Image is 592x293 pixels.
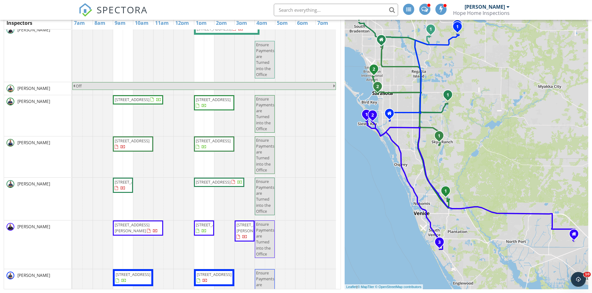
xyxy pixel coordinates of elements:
[439,135,443,139] div: 10394 Morning Mist Ln 4132, Sarasota, FL 34241
[16,272,51,278] span: [PERSON_NAME]
[438,240,441,245] i: 3
[256,42,274,77] span: Ensure Payments are Turned into the Office
[7,139,14,147] img: chris.jpg
[444,189,447,193] i: 1
[72,18,86,28] a: 7am
[79,8,148,21] a: SPECTORA
[16,27,51,33] span: [PERSON_NAME]
[196,222,231,228] span: [STREET_ADDRESS]
[357,285,374,289] a: © MapTiler
[376,85,379,89] i: 2
[7,20,32,26] span: Inspectors
[366,114,370,118] div: 11 Sandy Cove Rd 8F, Siesta Key, FL 34242
[197,26,232,32] span: [STREET_ADDRESS]
[429,27,432,32] i: 1
[214,18,228,28] a: 2pm
[115,138,149,144] span: [STREET_ADDRESS]
[274,4,398,16] input: Search everything...
[256,137,274,173] span: Ensure Payments are Turned into the Office
[7,223,14,231] img: jerry.jpg
[448,95,452,98] div: 4636 Motif Ter, Sarasota, FL 34240
[76,83,82,89] span: Off
[7,272,14,279] img: william.png
[381,39,385,43] div: 6497 Parkland Dr Unit F, Sarasota FL 34243
[256,96,274,131] span: Ensure Payments are Turned into the Office
[196,138,231,144] span: [STREET_ADDRESS]
[439,242,443,246] div: 5635 Stephens Rd, Venice, FL 34293
[465,4,505,10] div: [PERSON_NAME]
[236,222,271,233] span: [STREET_ADDRESS][PERSON_NAME]
[296,18,310,28] a: 6pm
[97,3,148,16] span: SPECTORA
[346,285,356,289] a: Leaflet
[196,179,231,185] span: [STREET_ADDRESS]
[255,18,269,28] a: 4pm
[16,140,51,146] span: [PERSON_NAME]
[7,85,14,92] img: eric.jpg
[235,18,249,28] a: 3pm
[456,25,459,29] i: 1
[457,26,461,30] div: 17017 Savory Mist Cir, Bradenton, FL 34211
[197,272,232,277] span: [STREET_ADDRESS]
[154,18,170,28] a: 11am
[7,180,14,188] img: shaun_b.jpg
[431,29,434,33] div: 11728 Meadowgate Pl, Bradenton, FL 34211
[256,221,274,257] span: Ensure Payments are Turned into the Office
[115,97,149,102] span: [STREET_ADDRESS]
[446,191,449,194] div: 699 Allora Ave, Nokomis, FL 34275
[584,272,591,277] span: 10
[16,181,51,187] span: [PERSON_NAME]
[115,179,149,185] span: [STREET_ADDRESS]
[16,85,51,91] span: [PERSON_NAME]
[453,10,510,16] div: Hope Home Inspections
[316,18,330,28] a: 7pm
[16,224,51,230] span: [PERSON_NAME]
[447,93,449,97] i: 1
[256,179,274,214] span: Ensure Payments are Turned into the Office
[438,134,440,138] i: 1
[373,67,375,72] i: 2
[374,69,378,73] div: 1053 40th St, Sarasota, FL 34234
[174,18,190,28] a: 12pm
[373,115,376,118] div: 5011 Commonwealth Dr, Siesta Key, FL 34242
[371,113,374,118] i: 2
[571,272,586,287] iframe: Intercom live chat
[115,222,149,233] span: [STREET_ADDRESS][PERSON_NAME]
[79,3,92,17] img: The Best Home Inspection Software - Spectora
[365,113,368,117] i: 1
[194,18,208,28] a: 1pm
[116,272,150,277] span: [STREET_ADDRESS]
[345,284,423,290] div: |
[7,26,14,34] img: justin.jpg
[574,234,578,238] div: 5326 FARMINGTON AVE, North Port Florida 34288
[375,285,421,289] a: © OpenStreetMap contributors
[16,98,51,104] span: [PERSON_NAME]
[389,113,393,117] div: 2641 Austin Street, Sarasota Florida 34231
[7,98,14,105] img: nick.jpg
[378,86,381,90] div: 111 S Pineapple Ave 804, Sarasota, FL 34236
[196,97,231,102] span: [STREET_ADDRESS]
[275,18,289,28] a: 5pm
